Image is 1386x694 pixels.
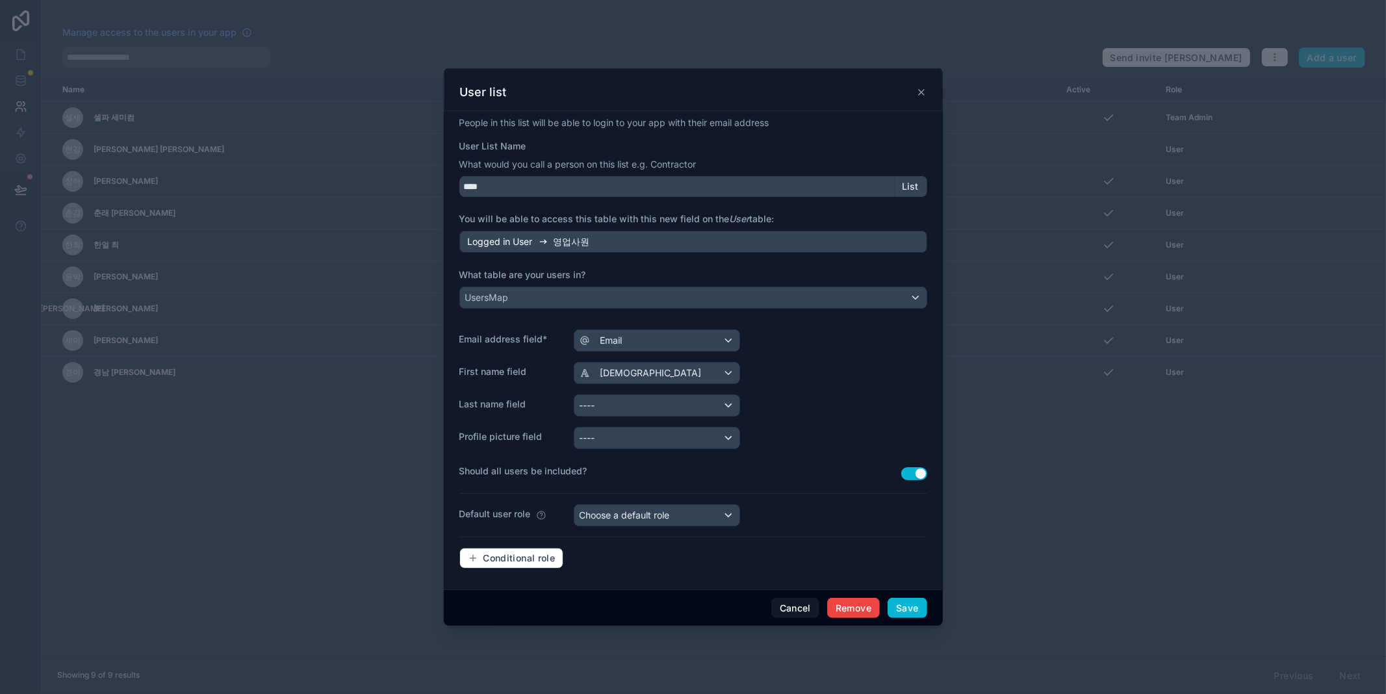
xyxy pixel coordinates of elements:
span: ---- [580,399,595,412]
button: Remove [827,598,880,619]
span: You will be able to access this table with this new field on the table: [459,213,775,224]
h3: User list [460,84,507,100]
span: Logged in User [468,235,533,248]
label: Should all users be included? [459,465,901,478]
span: [DEMOGRAPHIC_DATA] [600,366,702,379]
span: List [903,181,919,192]
button: Conditional role [459,548,564,569]
span: 영업사원 [554,235,590,248]
span: Choose a default role [580,509,670,520]
label: Default user role [459,508,531,520]
em: User [730,213,750,224]
label: Email address field* [459,333,563,346]
p: People in this list will be able to login to your app with their email address [459,116,927,129]
button: ---- [574,427,740,449]
span: Email [600,334,622,347]
button: UsersMap [459,287,927,309]
button: Choose a default role [574,504,740,526]
button: Email [574,329,740,352]
p: What would you call a person on this list e.g. Contractor [459,158,927,171]
button: Cancel [771,598,819,619]
label: Last name field [459,398,563,411]
span: UsersMap [465,291,509,304]
span: ---- [580,431,595,444]
label: User List Name [459,140,526,153]
button: ---- [574,394,740,417]
button: [DEMOGRAPHIC_DATA] [574,362,740,384]
button: Save [888,598,927,619]
input: display-name [459,176,895,197]
label: What table are your users in? [459,268,927,281]
label: First name field [459,365,563,378]
span: Conditional role [483,552,556,564]
label: Profile picture field [459,430,563,443]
